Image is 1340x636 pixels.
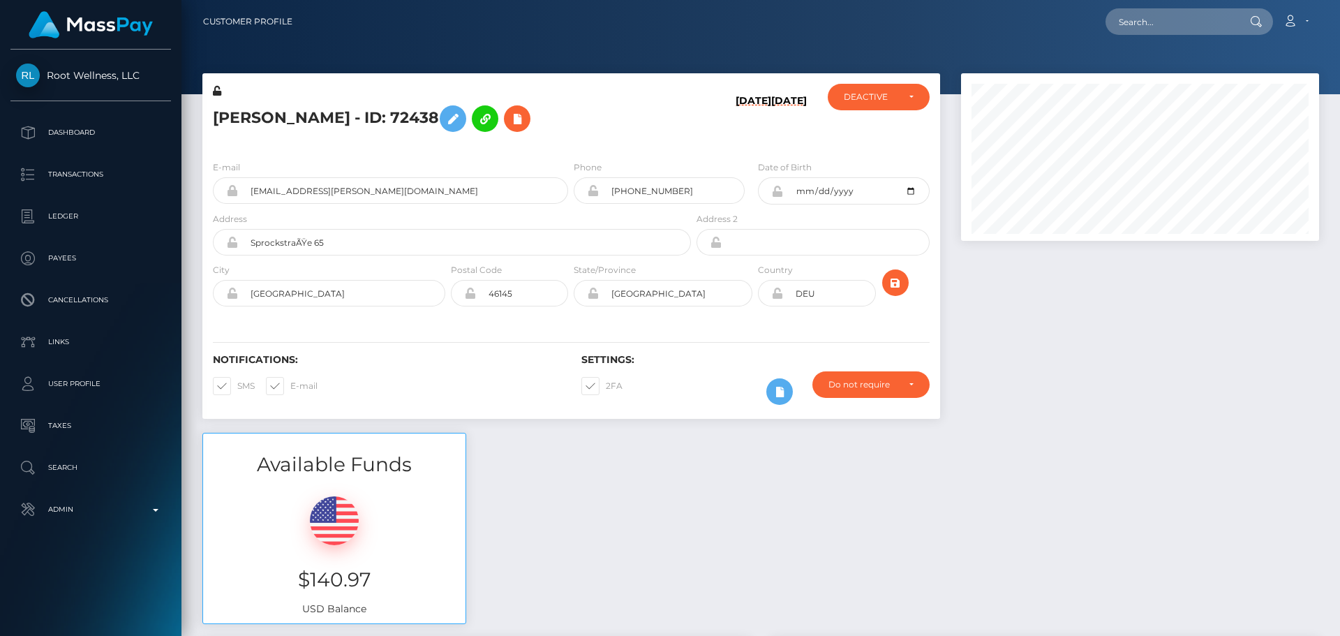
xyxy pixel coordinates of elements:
a: Links [10,325,171,360]
img: Root Wellness, LLC [16,64,40,87]
a: Admin [10,492,171,527]
a: User Profile [10,367,171,401]
p: Payees [16,248,165,269]
a: Customer Profile [203,7,292,36]
p: Transactions [16,164,165,185]
img: MassPay Logo [29,11,153,38]
h6: [DATE] [736,95,771,144]
p: Links [16,332,165,353]
label: Phone [574,161,602,174]
h6: [DATE] [771,95,807,144]
label: E-mail [266,377,318,395]
p: Ledger [16,206,165,227]
button: DEACTIVE [828,84,930,110]
a: Taxes [10,408,171,443]
p: Admin [16,499,165,520]
h6: Settings: [581,354,929,366]
div: DEACTIVE [844,91,898,103]
label: Postal Code [451,264,502,276]
p: User Profile [16,374,165,394]
a: Payees [10,241,171,276]
span: Root Wellness, LLC [10,69,171,82]
div: Do not require [828,379,898,390]
p: Taxes [16,415,165,436]
p: Dashboard [16,122,165,143]
a: Cancellations [10,283,171,318]
h5: [PERSON_NAME] - ID: 72438 [213,98,683,139]
label: State/Province [574,264,636,276]
p: Search [16,457,165,478]
h3: $140.97 [214,566,455,593]
button: Do not require [812,371,930,398]
a: Dashboard [10,115,171,150]
input: Search... [1105,8,1237,35]
p: Cancellations [16,290,165,311]
label: 2FA [581,377,623,395]
label: E-mail [213,161,240,174]
img: USD.png [310,496,359,545]
label: Address 2 [697,213,738,225]
a: Transactions [10,157,171,192]
label: City [213,264,230,276]
h3: Available Funds [203,451,466,478]
label: Address [213,213,247,225]
label: SMS [213,377,255,395]
a: Search [10,450,171,485]
h6: Notifications: [213,354,560,366]
label: Country [758,264,793,276]
a: Ledger [10,199,171,234]
div: USD Balance [203,479,466,623]
label: Date of Birth [758,161,812,174]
